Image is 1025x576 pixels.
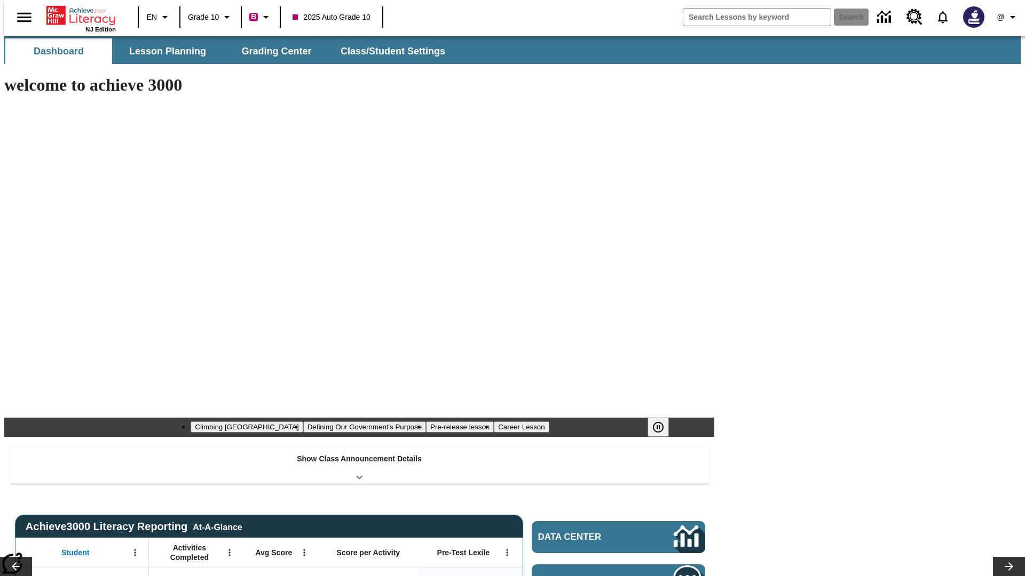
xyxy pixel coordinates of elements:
div: SubNavbar [4,38,455,64]
div: SubNavbar [4,36,1021,64]
p: Show Class Announcement Details [297,453,422,465]
button: Open Menu [127,545,143,561]
button: Open Menu [296,545,312,561]
button: Grading Center [223,38,330,64]
span: Activities Completed [154,543,225,562]
button: Slide 1 Climbing Mount Tai [191,421,303,433]
span: 2025 Auto Grade 10 [293,12,370,23]
div: At-A-Glance [193,521,242,532]
div: Show Class Announcement Details [10,447,709,484]
span: EN [147,12,157,23]
div: Home [46,4,116,33]
h1: welcome to achieve 3000 [4,75,714,95]
span: Achieve3000 Literacy Reporting [26,521,242,533]
button: Open Menu [499,545,515,561]
a: Data Center [532,521,705,553]
span: Score per Activity [337,548,400,557]
button: Class/Student Settings [332,38,454,64]
button: Lesson Planning [114,38,221,64]
a: Home [46,5,116,26]
span: NJ Edition [85,26,116,33]
button: Grade: Grade 10, Select a grade [184,7,238,27]
button: Slide 4 Career Lesson [494,421,549,433]
button: Open side menu [9,2,40,33]
button: Lesson carousel, Next [993,557,1025,576]
button: Open Menu [222,545,238,561]
button: Dashboard [5,38,112,64]
div: Pause [648,418,680,437]
button: Pause [648,418,669,437]
button: Slide 3 Pre-release lesson [426,421,494,433]
span: Avg Score [255,548,292,557]
img: Avatar [963,6,984,28]
span: Data Center [538,532,638,542]
span: Pre-Test Lexile [437,548,490,557]
span: B [251,10,256,23]
input: search field [683,9,831,26]
button: Language: EN, Select a language [142,7,176,27]
span: Grade 10 [188,12,219,23]
button: Select a new avatar [957,3,991,31]
span: @ [997,12,1004,23]
span: Student [61,548,89,557]
button: Boost Class color is violet red. Change class color [245,7,277,27]
a: Resource Center, Will open in new tab [900,3,929,31]
a: Notifications [929,3,957,31]
a: Data Center [871,3,900,32]
button: Slide 2 Defining Our Government's Purpose [303,421,426,433]
button: Profile/Settings [991,7,1025,27]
